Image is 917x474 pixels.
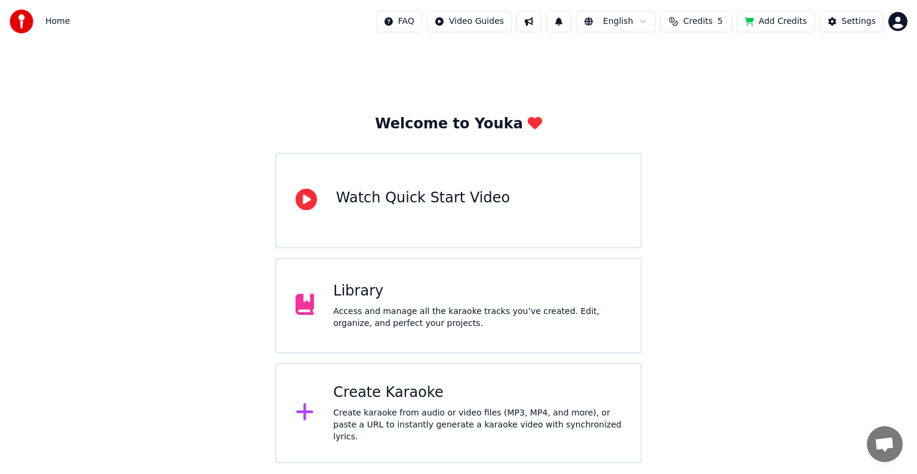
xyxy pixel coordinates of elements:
[660,11,732,32] button: Credits5
[718,16,723,27] span: 5
[333,282,621,301] div: Library
[45,16,70,27] nav: breadcrumb
[333,306,621,330] div: Access and manage all the karaoke tracks you’ve created. Edit, organize, and perfect your projects.
[842,16,876,27] div: Settings
[45,16,70,27] span: Home
[867,426,903,462] div: Open chat
[333,383,621,402] div: Create Karaoke
[375,115,542,134] div: Welcome to Youka
[333,407,621,443] div: Create karaoke from audio or video files (MP3, MP4, and more), or paste a URL to instantly genera...
[10,10,33,33] img: youka
[376,11,422,32] button: FAQ
[336,189,510,208] div: Watch Quick Start Video
[683,16,712,27] span: Credits
[737,11,815,32] button: Add Credits
[427,11,512,32] button: Video Guides
[820,11,884,32] button: Settings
